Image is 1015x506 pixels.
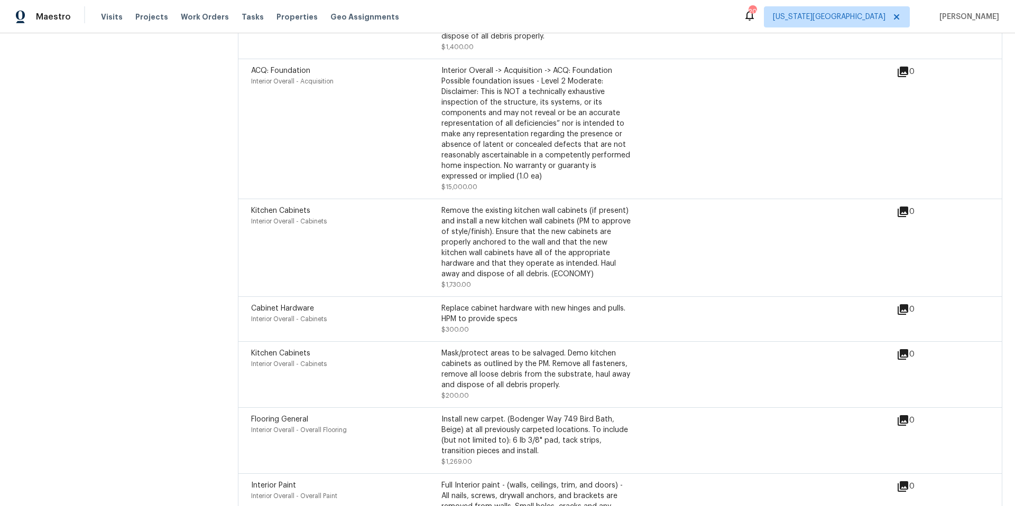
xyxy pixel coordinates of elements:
[773,12,885,22] span: [US_STATE][GEOGRAPHIC_DATA]
[251,78,334,85] span: Interior Overall - Acquisition
[897,65,948,78] div: 0
[441,282,471,288] span: $1,730.00
[251,67,310,74] span: ACQ: Foundation
[441,458,472,465] span: $1,269.00
[330,12,399,22] span: Geo Assignments
[101,12,123,22] span: Visits
[441,303,632,324] div: Replace cabinet hardware with new hinges and pulls. HPM to provide specs
[242,13,264,21] span: Tasks
[897,480,948,493] div: 0
[251,493,337,499] span: Interior Overall - Overall Paint
[251,482,296,489] span: Interior Paint
[181,12,229,22] span: Work Orders
[441,414,632,456] div: Install new carpet. (Bodenger Way 749 Bird Bath, Beige) at all previously carpeted locations. To ...
[441,184,477,190] span: $15,000.00
[251,427,347,433] span: Interior Overall - Overall Flooring
[441,326,469,333] span: $300.00
[441,348,632,390] div: Mask/protect areas to be salvaged. Demo kitchen cabinets as outlined by the PM. Remove all fasten...
[897,348,948,361] div: 0
[441,205,632,279] div: Remove the existing kitchen wall cabinets (if present) and install a new kitchen wall cabinets (P...
[251,218,327,224] span: Interior Overall - Cabinets
[935,12,999,22] span: [PERSON_NAME]
[897,303,948,316] div: 0
[441,44,474,50] span: $1,400.00
[251,416,308,423] span: Flooring General
[251,207,310,214] span: Kitchen Cabinets
[749,6,756,17] div: 20
[36,12,71,22] span: Maestro
[897,205,948,218] div: 0
[251,361,327,367] span: Interior Overall - Cabinets
[251,305,314,312] span: Cabinet Hardware
[441,392,469,399] span: $200.00
[897,414,948,427] div: 0
[251,350,310,357] span: Kitchen Cabinets
[276,12,318,22] span: Properties
[251,316,327,322] span: Interior Overall - Cabinets
[135,12,168,22] span: Projects
[441,65,632,182] div: Interior Overall -> Acquisition -> ACQ: Foundation Possible foundation issues - Level 2 Moderate:...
